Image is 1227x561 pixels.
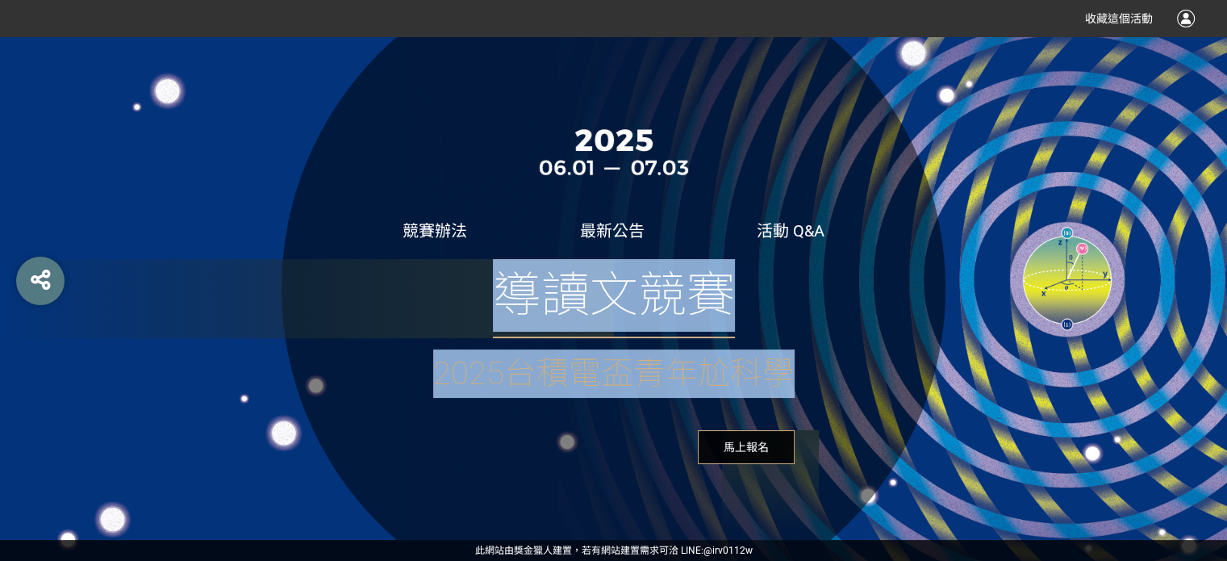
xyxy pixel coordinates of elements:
[493,259,735,338] span: 導讀文競賽
[579,221,644,241] a: 最新公告
[757,221,824,241] a: 活動 Q&A
[698,430,795,464] span: 馬上報名
[433,354,795,392] span: 2025台積電盃青年尬科學
[703,545,753,556] a: @irv0112w
[1085,12,1153,25] span: 收藏這個活動
[475,545,753,556] span: 可洽 LINE:
[475,545,659,556] a: 此網站由獎金獵人建置，若有網站建置需求
[493,114,735,186] img: 4eb4b53f-6247-49e4-bd6c-61eae84075aa.png
[403,221,467,241] a: 競賽辦法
